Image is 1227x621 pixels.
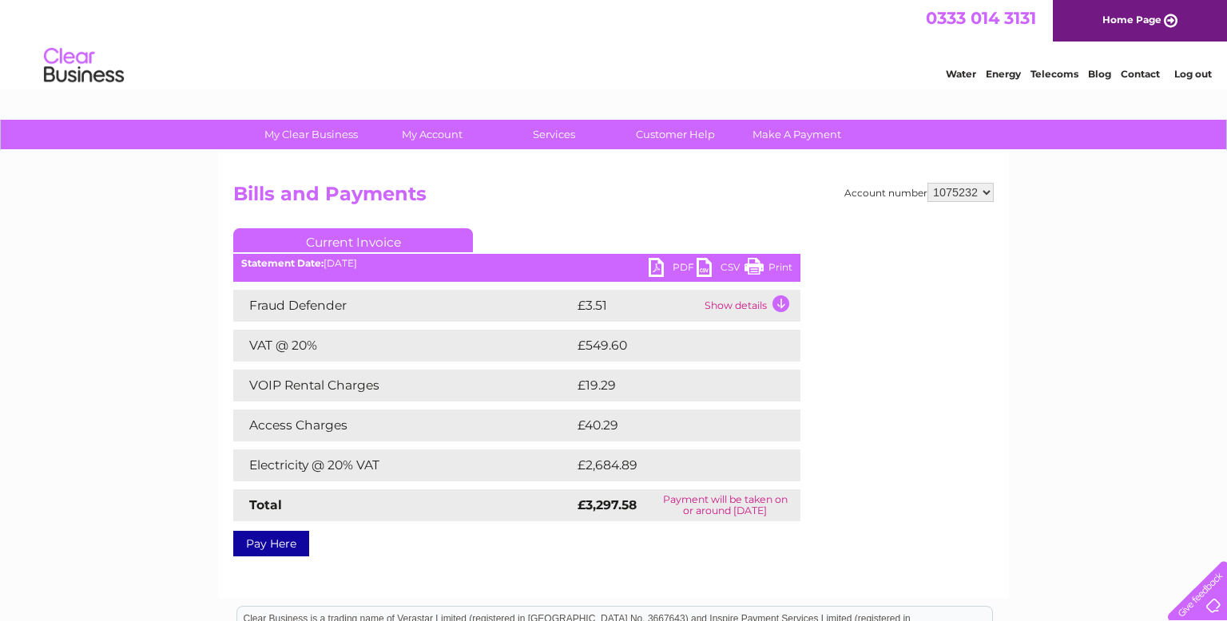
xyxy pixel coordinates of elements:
[233,531,309,556] a: Pay Here
[249,497,282,512] strong: Total
[574,290,701,322] td: £3.51
[697,258,745,281] a: CSV
[926,8,1036,28] a: 0333 014 3131
[245,120,377,149] a: My Clear Business
[233,228,473,252] a: Current Invoice
[233,370,574,401] td: VOIP Rental Charges
[574,330,772,362] td: £549.60
[986,68,1021,80] a: Energy
[233,258,800,269] div: [DATE]
[731,120,863,149] a: Make A Payment
[701,290,800,322] td: Show details
[1030,68,1078,80] a: Telecoms
[233,290,574,322] td: Fraud Defender
[1174,68,1212,80] a: Log out
[233,330,574,362] td: VAT @ 20%
[574,449,776,481] td: £2,684.89
[43,42,125,90] img: logo.png
[367,120,498,149] a: My Account
[610,120,741,149] a: Customer Help
[488,120,620,149] a: Services
[233,449,574,481] td: Electricity @ 20% VAT
[233,183,994,213] h2: Bills and Payments
[1088,68,1111,80] a: Blog
[649,489,800,521] td: Payment will be taken on or around [DATE]
[574,370,767,401] td: £19.29
[649,258,697,281] a: PDF
[946,68,976,80] a: Water
[241,257,324,269] b: Statement Date:
[574,409,768,441] td: £40.29
[237,9,992,77] div: Clear Business is a trading name of Verastar Limited (registered in [GEOGRAPHIC_DATA] No. 3667643...
[578,497,637,512] strong: £3,297.58
[844,183,994,202] div: Account number
[233,409,574,441] td: Access Charges
[745,258,792,281] a: Print
[1121,68,1160,80] a: Contact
